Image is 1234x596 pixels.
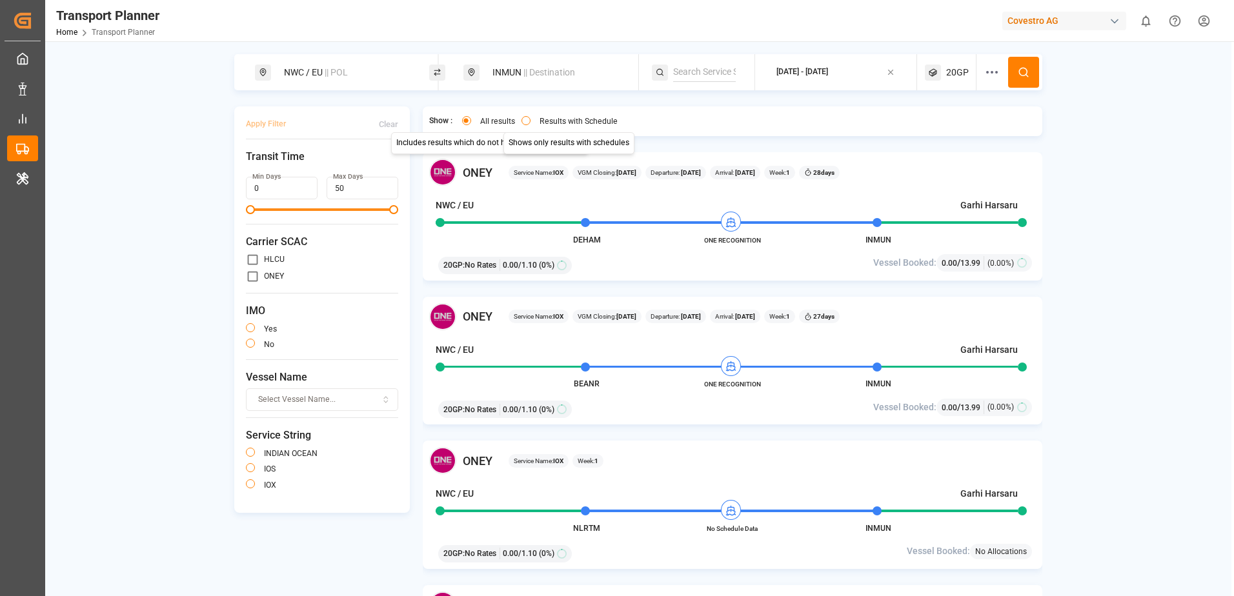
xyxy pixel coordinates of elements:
div: Includes results which do not have a schedule match [391,132,589,154]
label: IOS [264,465,276,473]
span: VGM Closing: [578,168,636,177]
div: / [942,256,984,270]
span: Vessel Booked: [873,256,936,270]
span: BEANR [574,379,600,388]
span: Departure: [651,312,701,321]
span: DEHAM [573,235,601,244]
span: Service String [246,428,398,443]
span: ONEY [463,164,492,181]
div: Transport Planner [56,6,159,25]
span: 0.00 [942,259,957,268]
span: Transit Time [246,149,398,164]
span: INMUN [865,379,891,388]
button: Clear [379,113,398,135]
span: Carrier SCAC [246,234,398,250]
label: Results with Schedule [540,117,618,125]
label: INDIAN OCEAN [264,450,318,457]
b: 28 days [813,169,834,176]
span: Week: [769,168,790,177]
button: Covestro AG [1002,8,1131,33]
label: HLCU [264,255,285,263]
b: IOX [553,313,563,320]
span: (0.00%) [987,401,1014,413]
b: [DATE] [616,313,636,320]
span: Minimum [246,205,255,214]
b: [DATE] [734,169,755,176]
span: No Schedule Data [697,524,768,533]
h4: Garhi Harsaru [960,487,1018,501]
span: Week: [578,456,598,466]
span: Show : [429,115,452,127]
b: [DATE] [734,313,755,320]
span: ONE RECOGNITION [697,379,768,389]
span: Departure: [651,168,701,177]
div: / [942,401,984,414]
div: Covestro AG [1002,12,1126,30]
span: No Rates [465,404,496,415]
span: Service Name: [514,312,563,321]
div: Clear [379,119,398,130]
span: ONEY [463,308,492,325]
b: IOX [553,169,563,176]
span: No Allocations [975,546,1027,557]
div: [DATE] - [DATE] [776,66,828,78]
b: [DATE] [680,169,701,176]
span: NLRTM [573,524,600,533]
input: Search Service String [673,63,736,82]
span: 0.00 / 1.10 [503,404,537,415]
span: 20GP : [443,548,465,559]
span: 20GP [946,66,969,79]
span: (0%) [539,548,554,559]
b: IOX [553,457,563,464]
span: ONE RECOGNITION [697,235,768,245]
b: [DATE] [680,313,701,320]
label: ONEY [264,272,284,280]
div: NWC / EU [276,61,416,84]
span: 0.00 / 1.10 [503,259,537,271]
span: 0.00 [942,403,957,412]
label: Min Days [252,172,281,181]
label: no [264,341,274,348]
span: Vessel Name [246,370,398,385]
img: Carrier [429,447,456,474]
label: Max Days [333,172,363,181]
button: [DATE] - [DATE] [763,60,909,85]
img: Carrier [429,303,456,330]
span: No Rates [465,259,496,271]
span: Maximum [389,205,398,214]
span: No Rates [465,548,496,559]
span: 0.00 / 1.10 [503,548,537,559]
span: || POL [325,67,348,77]
span: 20GP : [443,259,465,271]
span: INMUN [865,235,891,244]
span: VGM Closing: [578,312,636,321]
span: Arrival: [715,168,755,177]
span: Service Name: [514,456,563,466]
span: Arrival: [715,312,755,321]
a: Home [56,28,77,37]
h4: NWC / EU [436,343,474,357]
span: 20GP : [443,404,465,415]
span: Week: [769,312,790,321]
h4: NWC / EU [436,199,474,212]
b: 1 [786,313,790,320]
h4: Garhi Harsaru [960,343,1018,357]
span: Select Vessel Name... [258,394,336,406]
b: 1 [786,169,790,176]
label: All results [480,117,515,125]
b: [DATE] [616,169,636,176]
img: Carrier [429,159,456,186]
h4: Garhi Harsaru [960,199,1018,212]
span: (0.00%) [987,257,1014,269]
button: Help Center [1160,6,1189,35]
span: 13.99 [960,403,980,412]
span: 13.99 [960,259,980,268]
b: 1 [594,457,598,464]
b: 27 days [813,313,834,320]
span: Vessel Booked: [907,544,970,558]
span: || Destination [523,67,575,77]
div: Shows only results with schedules [503,132,634,154]
label: IOX [264,481,276,489]
div: INMUN [485,61,624,84]
span: ONEY [463,452,492,470]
